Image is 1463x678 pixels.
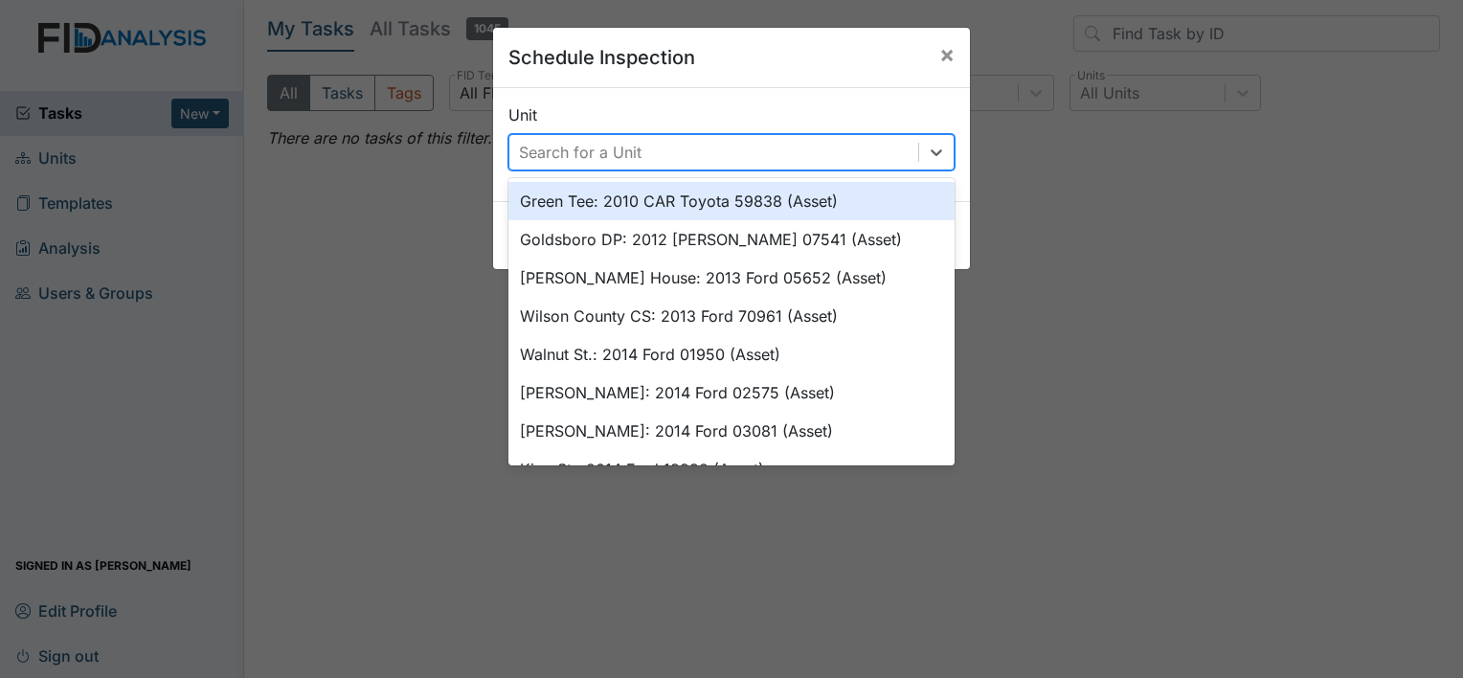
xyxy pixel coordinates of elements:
[508,412,955,450] div: [PERSON_NAME]: 2014 Ford 03081 (Asset)
[924,28,970,81] button: Close
[508,220,955,259] div: Goldsboro DP: 2012 [PERSON_NAME] 07541 (Asset)
[939,40,955,68] span: ×
[508,335,955,373] div: Walnut St.: 2014 Ford 01950 (Asset)
[508,297,955,335] div: Wilson County CS: 2013 Ford 70961 (Asset)
[508,43,695,72] h5: Schedule Inspection
[519,141,641,164] div: Search for a Unit
[508,450,955,488] div: King St.: 2014 Ford 13332 (Asset)
[508,373,955,412] div: [PERSON_NAME]: 2014 Ford 02575 (Asset)
[508,103,537,126] label: Unit
[508,182,955,220] div: Green Tee: 2010 CAR Toyota 59838 (Asset)
[508,259,955,297] div: [PERSON_NAME] House: 2013 Ford 05652 (Asset)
